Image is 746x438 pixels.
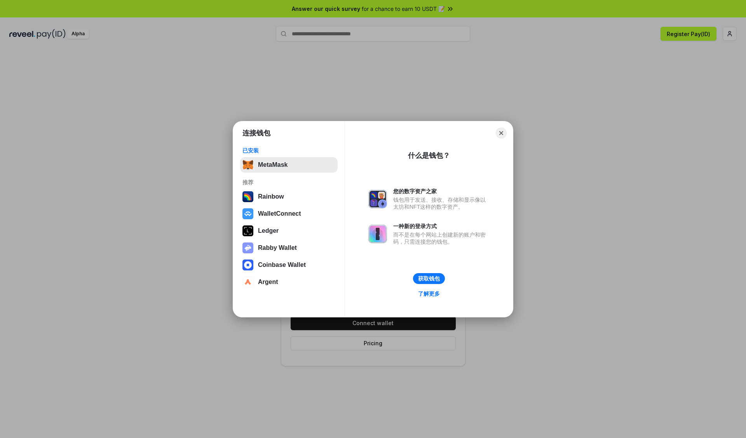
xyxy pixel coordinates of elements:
[418,290,440,297] div: 了解更多
[408,151,450,160] div: 什么是钱包？
[242,242,253,253] img: svg+xml,%3Csvg%20xmlns%3D%22http%3A%2F%2Fwww.w3.org%2F2000%2Fsvg%22%20fill%3D%22none%22%20viewBox...
[242,147,335,154] div: 已安装
[242,208,253,219] img: svg+xml,%3Csvg%20width%3D%2228%22%20height%3D%2228%22%20viewBox%3D%220%200%2028%2028%22%20fill%3D...
[258,193,284,200] div: Rainbow
[413,289,444,299] a: 了解更多
[242,179,335,186] div: 推荐
[240,240,338,256] button: Rabby Wallet
[258,261,306,268] div: Coinbase Wallet
[496,128,507,138] button: Close
[242,128,270,138] h1: 连接钱包
[393,223,490,230] div: 一种新的登录方式
[242,225,253,236] img: svg+xml,%3Csvg%20xmlns%3D%22http%3A%2F%2Fwww.w3.org%2F2000%2Fsvg%22%20width%3D%2228%22%20height%3...
[368,225,387,243] img: svg+xml,%3Csvg%20xmlns%3D%22http%3A%2F%2Fwww.w3.org%2F2000%2Fsvg%22%20fill%3D%22none%22%20viewBox...
[368,190,387,208] img: svg+xml,%3Csvg%20xmlns%3D%22http%3A%2F%2Fwww.w3.org%2F2000%2Fsvg%22%20fill%3D%22none%22%20viewBox...
[242,159,253,170] img: svg+xml,%3Csvg%20fill%3D%22none%22%20height%3D%2233%22%20viewBox%3D%220%200%2035%2033%22%20width%...
[258,244,297,251] div: Rabby Wallet
[240,189,338,204] button: Rainbow
[240,206,338,222] button: WalletConnect
[258,227,279,234] div: Ledger
[258,279,278,286] div: Argent
[240,157,338,173] button: MetaMask
[240,274,338,290] button: Argent
[258,210,301,217] div: WalletConnect
[413,273,445,284] button: 获取钱包
[242,260,253,270] img: svg+xml,%3Csvg%20width%3D%2228%22%20height%3D%2228%22%20viewBox%3D%220%200%2028%2028%22%20fill%3D...
[242,191,253,202] img: svg+xml,%3Csvg%20width%3D%22120%22%20height%3D%22120%22%20viewBox%3D%220%200%20120%20120%22%20fil...
[240,257,338,273] button: Coinbase Wallet
[393,231,490,245] div: 而不是在每个网站上创建新的账户和密码，只需连接您的钱包。
[418,275,440,282] div: 获取钱包
[393,196,490,210] div: 钱包用于发送、接收、存储和显示像以太坊和NFT这样的数字资产。
[393,188,490,195] div: 您的数字资产之家
[240,223,338,239] button: Ledger
[258,161,288,168] div: MetaMask
[242,277,253,287] img: svg+xml,%3Csvg%20width%3D%2228%22%20height%3D%2228%22%20viewBox%3D%220%200%2028%2028%22%20fill%3D...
